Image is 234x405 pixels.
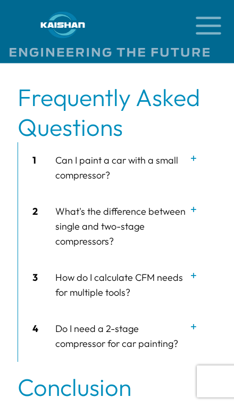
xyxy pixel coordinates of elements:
[191,13,210,31] a: mobile menu
[18,83,207,142] h2: Frequently Asked Questions
[32,321,38,336] span: 4
[18,311,207,362] div: 4Do I need a 2-stage compressor for car painting?
[18,260,207,311] div: 3How do I calculate CFM needs for multiple tools?
[32,204,38,219] span: 2
[32,153,36,168] span: 1
[10,38,210,57] img: Engineering the future
[18,311,207,362] div: Do I need a 2-stage compressor for car painting?
[23,12,103,38] img: kaishan logo
[32,270,38,285] span: 3
[18,193,207,260] div: 2What's the difference between single and two-stage compressors?
[18,193,207,260] div: What's the difference between single and two-stage compressors?
[18,142,207,193] div: Can I paint a car with a small compressor?
[18,142,207,193] div: 1Can I paint a car with a small compressor?
[18,372,207,402] h2: Conclusion
[18,260,207,311] div: How do I calculate CFM needs for multiple tools?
